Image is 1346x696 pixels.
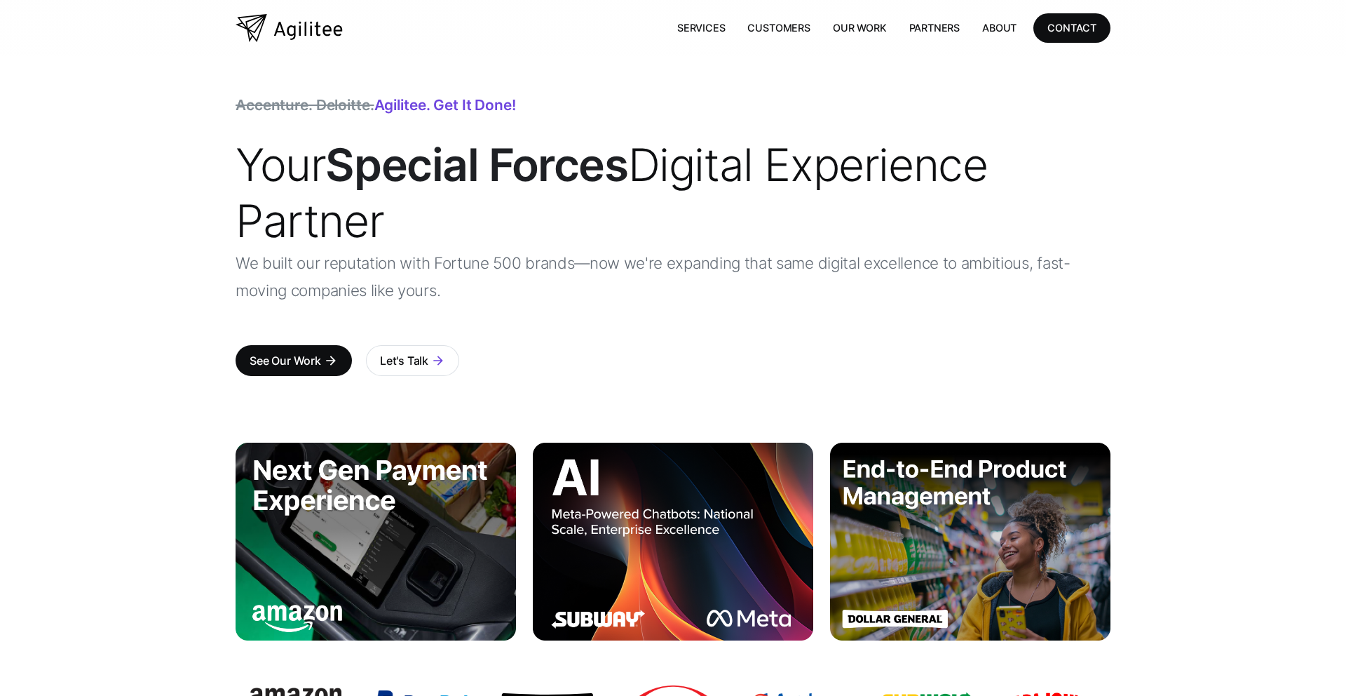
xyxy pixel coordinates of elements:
[1033,13,1110,42] a: CONTACT
[236,98,516,112] div: Agilitee. Get it done!
[236,14,343,42] a: home
[898,13,972,42] a: Partners
[250,351,321,370] div: See Our Work
[971,13,1028,42] a: About
[324,354,338,368] div: arrow_forward
[366,345,459,376] a: Let's Talkarrow_forward
[736,13,821,42] a: Customers
[380,351,428,370] div: Let's Talk
[236,249,1110,304] p: We built our reputation with Fortune 500 brands—now we're expanding that same digital excellence ...
[666,13,737,42] a: Services
[236,96,374,114] span: Accenture. Deloitte.
[236,345,352,376] a: See Our Workarrow_forward
[431,354,445,368] div: arrow_forward
[236,138,987,248] span: Your Digital Experience Partner
[1047,19,1096,36] div: CONTACT
[822,13,898,42] a: Our Work
[325,138,627,192] strong: Special Forces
